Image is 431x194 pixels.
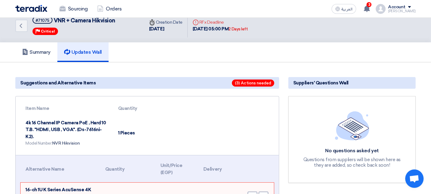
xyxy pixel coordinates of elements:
div: [DATE] [149,25,183,33]
div: #71075 [36,18,49,22]
span: العربية [341,7,352,11]
div: No questions asked yet [300,148,404,154]
span: Suppliers' Questions Wall [293,80,348,86]
div: Account [388,5,406,10]
img: Teradix logo [15,5,47,12]
div: [PERSON_NAME] [388,10,416,13]
span: Suggestions and Alternative Items [20,80,96,86]
img: profile_test.png [376,4,386,14]
span: NVR Hikvision [52,141,80,146]
th: Delivery [198,158,228,180]
a: Orders [92,2,126,16]
h5: VNR + Camera Hikvision [33,17,115,24]
h5: Updates Wall [64,49,102,55]
div: Questions from suppliers will be shown here as they are added, so check back soon! [300,157,404,168]
span: Critical [41,29,55,33]
th: Quantity [113,101,177,116]
div: [DATE] 05:00 PM [193,25,248,33]
a: Open chat [405,169,424,188]
div: RFx Deadline [193,19,248,25]
button: العربية [332,4,356,14]
div: 2 Days left [229,26,248,32]
th: Alternative Name [21,158,100,180]
span: 3 [367,2,371,7]
a: Updates Wall [57,42,109,62]
span: (3) Actions needed [232,80,274,87]
div: Model Number: [25,140,108,146]
a: Sourcing [55,2,92,16]
a: Summary [15,42,57,62]
td: 1 Pieces [113,116,177,150]
td: 4k 16 Channel IP Camera PoE , Hard 10 T.B. "HDMI , USB , VGA". (Ds-7616ni-K2). [21,116,113,150]
th: Item Name [21,101,113,116]
th: Unit/Price (EGP) [156,158,198,180]
th: Quantity [100,158,156,180]
img: empty_state_list.svg [335,111,369,140]
h5: Summary [22,49,51,55]
span: VNR + Camera Hikvision [54,17,115,24]
div: Creation Date [149,19,183,25]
